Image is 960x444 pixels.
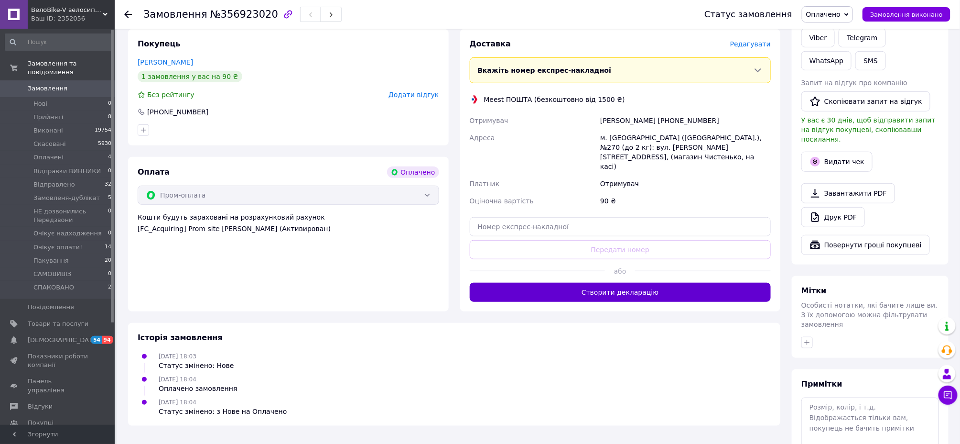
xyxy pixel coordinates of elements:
[478,67,612,74] span: Вкажіть номер експрес-накладної
[105,180,111,189] span: 32
[598,112,773,129] div: [PERSON_NAME] [PHONE_NUMBER]
[801,207,865,227] a: Друк PDF
[33,229,102,238] span: Очікує надходження
[124,10,132,19] div: Повернутися назад
[91,336,102,344] span: 54
[95,126,111,135] span: 19754
[138,39,181,48] span: Покупець
[33,100,47,108] span: Нові
[801,79,907,87] span: Запит на відгук про компанію
[28,84,67,93] span: Замовлення
[863,7,950,22] button: Замовлення виконано
[470,117,508,124] span: Отримувач
[28,402,53,411] span: Відгуки
[33,243,82,252] span: Очікує оплати!
[33,126,63,135] span: Виконані
[108,194,111,202] span: 5
[138,333,223,342] span: Історія замовлення
[138,58,193,66] a: [PERSON_NAME]
[801,379,842,388] span: Примітки
[159,399,196,406] span: [DATE] 18:04
[801,152,873,172] button: Видати чек
[108,167,111,176] span: 0
[598,129,773,175] div: м. [GEOGRAPHIC_DATA] ([GEOGRAPHIC_DATA].), №270 (до 2 кг): вул. [PERSON_NAME][STREET_ADDRESS], (м...
[159,384,237,393] div: Оплачено замовлення
[5,33,112,51] input: Пошук
[470,217,771,236] input: Номер експрес-накладної
[470,283,771,302] button: Створити декларацію
[801,91,930,111] button: Скопіювати запит на відгук
[470,134,495,142] span: Адреса
[105,243,111,252] span: 14
[33,153,64,162] span: Оплачені
[28,320,88,328] span: Товари та послуги
[98,140,111,148] span: 5930
[138,167,170,177] span: Оплата
[159,353,196,360] span: [DATE] 18:03
[147,91,194,99] span: Без рейтингу
[108,270,111,278] span: 0
[138,212,439,233] div: Кошти будуть зараховані на розрахунковий рахунок
[102,336,113,344] span: 94
[801,286,827,295] span: Мітки
[143,9,207,20] span: Замовлення
[801,301,938,328] span: Особисті нотатки, які бачите лише ви. З їх допомогою можна фільтрувати замовлення
[210,9,278,20] span: №356923020
[598,192,773,210] div: 90 ₴
[159,361,234,370] div: Статус змінено: Нове
[387,166,439,178] div: Оплачено
[730,40,771,48] span: Редагувати
[33,194,100,202] span: Замовленя-дублікат
[108,153,111,162] span: 4
[159,376,196,383] span: [DATE] 18:04
[28,377,88,394] span: Панель управління
[855,51,886,70] button: SMS
[870,11,943,18] span: Замовлення виконано
[33,167,101,176] span: Відправки ВИННИКИ
[28,303,74,311] span: Повідомлення
[108,229,111,238] span: 0
[28,419,54,427] span: Покупці
[108,100,111,108] span: 0
[388,91,439,99] span: Додати відгук
[33,140,66,148] span: Скасовані
[470,197,534,205] span: Оціночна вартість
[801,183,895,203] a: Завантажити PDF
[33,113,63,122] span: Прийняті
[806,11,841,18] span: Оплачено
[108,207,111,224] span: 0
[801,28,835,47] a: Viber
[31,14,115,23] div: Ваш ID: 2352056
[108,113,111,122] span: 8
[28,336,98,344] span: [DEMOGRAPHIC_DATA]
[33,256,69,265] span: Пакування
[105,256,111,265] span: 20
[938,386,958,405] button: Чат з покупцем
[146,107,209,117] div: [PHONE_NUMBER]
[801,51,852,70] a: WhatsApp
[605,266,635,276] span: або
[801,235,930,255] button: Повернути гроші покупцеві
[159,407,287,416] div: Статус змінено: з Нове на Оплачено
[28,59,115,77] span: Замовлення та повідомлення
[482,95,627,104] div: Meest ПОШТА (безкоштовно від 1500 ₴)
[704,10,792,19] div: Статус замовлення
[138,71,242,82] div: 1 замовлення у вас на 90 ₴
[470,39,511,48] span: Доставка
[598,175,773,192] div: Отримувач
[138,224,439,233] div: [FC_Acquiring] Prom site [PERSON_NAME] (Активирован)
[33,270,71,278] span: САМОВИВІЗ
[108,283,111,292] span: 2
[470,180,500,188] span: Платник
[33,180,75,189] span: Відправлено
[33,283,74,292] span: СПАКОВАНО
[801,116,936,143] span: У вас є 30 днів, щоб відправити запит на відгук покупцеві, скопіювавши посилання.
[839,28,885,47] a: Telegram
[33,207,108,224] span: НЕ дозвонились Передзвони
[28,352,88,369] span: Показники роботи компанії
[31,6,103,14] span: ВелоBike-V велосипеди та запчастини https://velobikelviv.com.ua/ua/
